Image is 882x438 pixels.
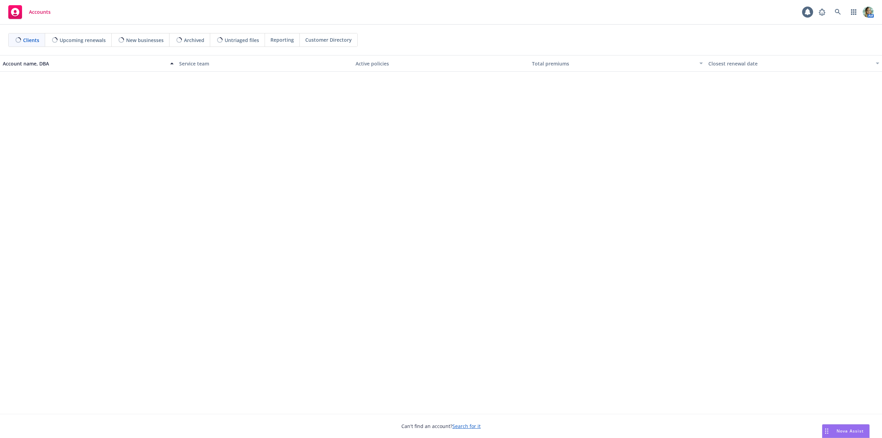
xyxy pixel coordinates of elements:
span: Upcoming renewals [60,37,106,44]
span: Reporting [270,36,294,43]
a: Search [831,5,845,19]
img: photo [863,7,874,18]
span: Untriaged files [225,37,259,44]
div: Active policies [356,60,526,67]
div: Service team [179,60,350,67]
button: Active policies [353,55,529,72]
span: Nova Assist [837,428,864,434]
span: New businesses [126,37,164,44]
div: Total premiums [532,60,695,67]
div: Account name, DBA [3,60,166,67]
span: Accounts [29,9,51,15]
button: Nova Assist [822,424,870,438]
div: Drag to move [822,425,831,438]
span: Archived [184,37,204,44]
a: Report a Bug [815,5,829,19]
a: Switch app [847,5,861,19]
button: Service team [176,55,353,72]
a: Accounts [6,2,53,22]
span: Customer Directory [305,36,352,43]
span: Can't find an account? [401,422,481,430]
span: Clients [23,37,39,44]
a: Search for it [452,423,481,429]
button: Closest renewal date [706,55,882,72]
div: Closest renewal date [708,60,872,67]
button: Total premiums [529,55,706,72]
